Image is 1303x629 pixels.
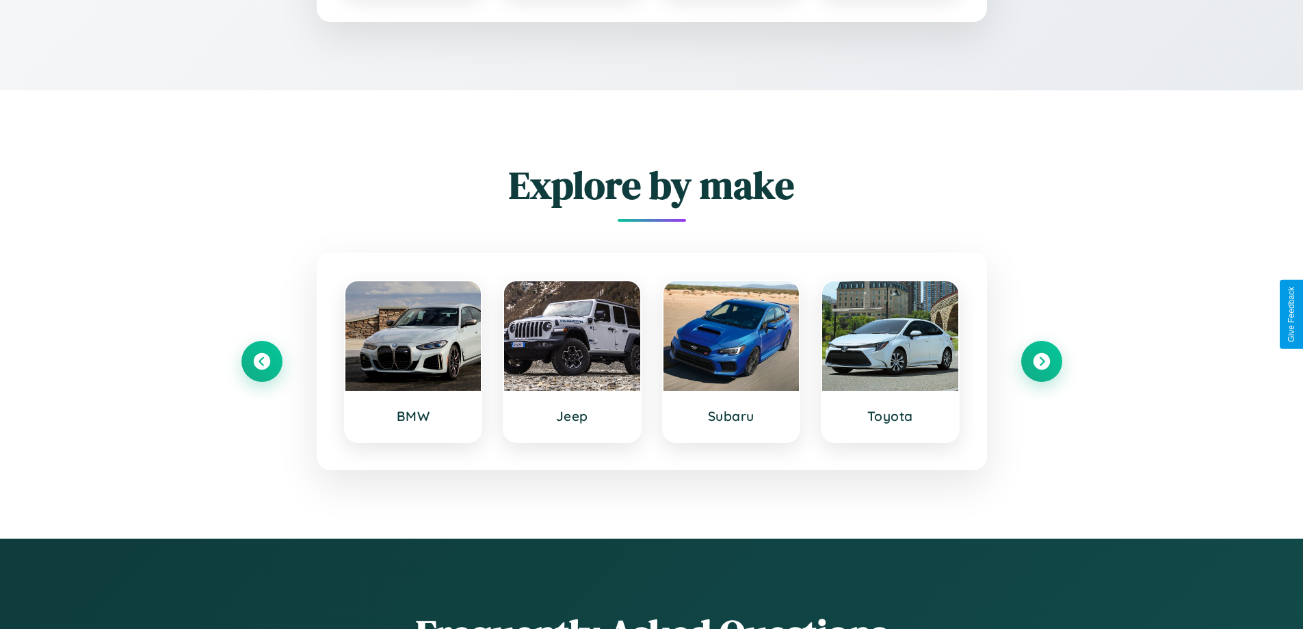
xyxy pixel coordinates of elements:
[677,408,786,424] h3: Subaru
[241,159,1062,211] h2: Explore by make
[836,408,945,424] h3: Toyota
[518,408,627,424] h3: Jeep
[359,408,468,424] h3: BMW
[1287,287,1296,342] div: Give Feedback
